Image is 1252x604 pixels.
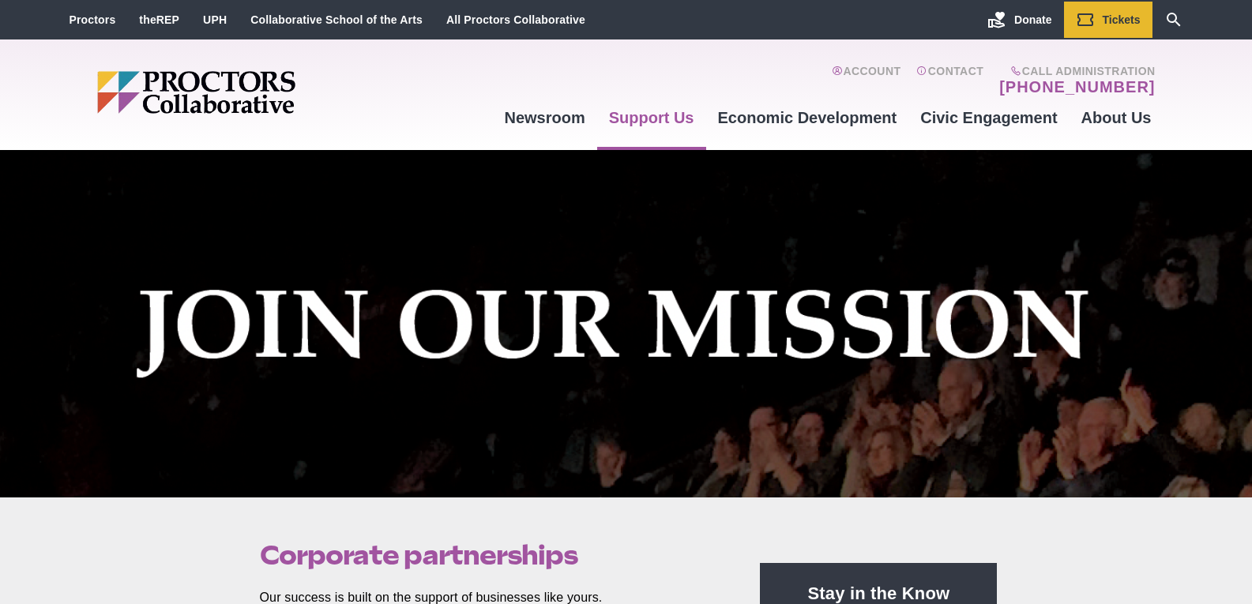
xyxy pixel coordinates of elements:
span: Tickets [1103,13,1141,26]
a: Search [1152,2,1195,38]
a: Economic Development [706,96,909,139]
a: Newsroom [492,96,596,139]
a: Donate [976,2,1063,38]
a: UPH [203,13,227,26]
a: About Us [1070,96,1164,139]
a: Collaborative School of the Arts [250,13,423,26]
a: Proctors [70,13,116,26]
a: Support Us [597,96,706,139]
strong: Stay in the Know [808,583,950,603]
a: Account [832,65,900,96]
a: Contact [916,65,983,96]
a: [PHONE_NUMBER] [999,77,1155,96]
a: All Proctors Collaborative [446,13,585,26]
span: Call Administration [994,65,1155,77]
h1: Corporate partnerships [260,540,724,570]
a: Civic Engagement [908,96,1069,139]
a: Tickets [1064,2,1152,38]
a: theREP [139,13,179,26]
img: Proctors logo [97,71,417,114]
span: Donate [1014,13,1051,26]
